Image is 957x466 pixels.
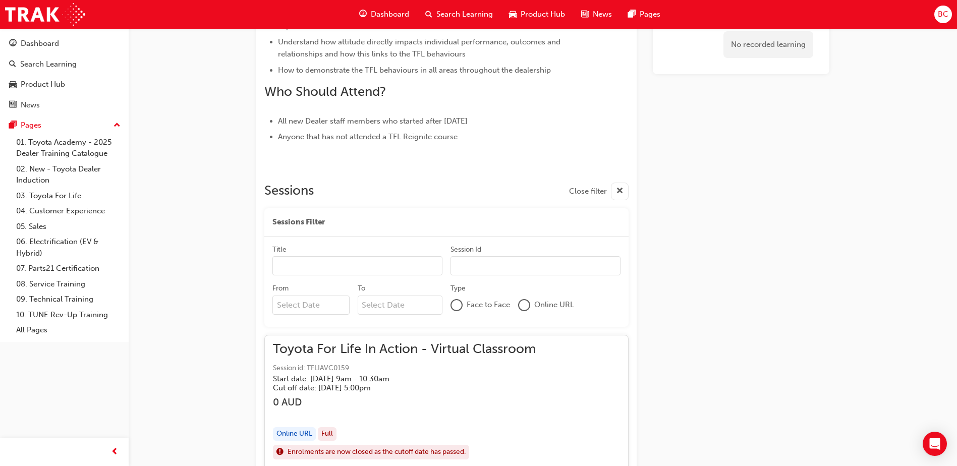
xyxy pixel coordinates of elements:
[467,299,510,311] span: Face to Face
[628,8,636,21] span: pages-icon
[351,4,417,25] a: guage-iconDashboard
[620,4,668,25] a: pages-iconPages
[264,183,314,200] h2: Sessions
[723,31,813,58] div: No recorded learning
[278,10,590,31] span: How to gather and use customer information to create personalised, impactful customer experiences.
[12,161,125,188] a: 02. New - Toyota Dealer Induction
[4,75,125,94] a: Product Hub
[288,446,466,458] span: Enrolments are now closed as the cutoff date has passed.
[272,245,287,255] div: Title
[21,38,59,49] div: Dashboard
[111,446,119,458] span: prev-icon
[569,186,607,197] span: Close filter
[640,9,660,20] span: Pages
[451,283,466,294] div: Type
[278,37,562,59] span: Understand how attitude directly impacts individual performance, outcomes and relationships and h...
[12,261,125,276] a: 07. Parts21 Certification
[272,256,442,275] input: Title
[521,9,565,20] span: Product Hub
[4,55,125,74] a: Search Learning
[12,276,125,292] a: 08. Service Training
[264,84,386,99] span: Who Should Attend?
[20,59,77,70] div: Search Learning
[934,6,952,23] button: BC
[273,343,536,355] span: Toyota For Life In Action - Virtual Classroom
[581,8,589,21] span: news-icon
[616,185,624,198] span: cross-icon
[569,183,629,200] button: Close filter
[4,34,125,53] a: Dashboard
[4,116,125,135] button: Pages
[272,296,350,315] input: From
[12,292,125,307] a: 09. Technical Training
[5,3,85,26] img: Trak
[358,283,365,294] div: To
[273,396,536,408] h3: 0 AUD
[12,322,125,338] a: All Pages
[12,234,125,261] a: 06. Electrification (EV & Hybrid)
[21,120,41,131] div: Pages
[359,8,367,21] span: guage-icon
[278,132,458,141] span: Anyone that has not attended a TFL Reignite course
[12,135,125,161] a: 01. Toyota Academy - 2025 Dealer Training Catalogue
[938,9,948,20] span: BC
[9,39,17,48] span: guage-icon
[509,8,517,21] span: car-icon
[273,374,520,383] h5: Start date: [DATE] 9am - 10:30am
[114,119,121,132] span: up-icon
[276,446,284,459] span: exclaim-icon
[272,216,325,228] span: Sessions Filter
[21,99,40,111] div: News
[358,296,443,315] input: To
[9,121,17,130] span: pages-icon
[273,427,316,441] div: Online URL
[12,188,125,204] a: 03. Toyota For Life
[4,96,125,114] a: News
[417,4,501,25] a: search-iconSearch Learning
[9,101,17,110] span: news-icon
[318,427,336,441] div: Full
[425,8,432,21] span: search-icon
[12,203,125,219] a: 04. Customer Experience
[12,219,125,235] a: 05. Sales
[436,9,493,20] span: Search Learning
[272,283,289,294] div: From
[451,256,621,275] input: Session Id
[923,432,947,456] div: Open Intercom Messenger
[371,9,409,20] span: Dashboard
[21,79,65,90] div: Product Hub
[278,116,468,126] span: All new Dealer staff members who started after [DATE]
[12,307,125,323] a: 10. TUNE Rev-Up Training
[273,363,536,374] span: Session id: TFLIAVC0159
[501,4,573,25] a: car-iconProduct Hub
[9,60,16,69] span: search-icon
[273,383,520,392] h5: Cut off date: [DATE] 5:00pm
[534,299,574,311] span: Online URL
[451,245,481,255] div: Session Id
[278,66,551,75] span: How to demonstrate the TFL behaviours in all areas throughout the dealership
[9,80,17,89] span: car-icon
[4,32,125,116] button: DashboardSearch LearningProduct HubNews
[593,9,612,20] span: News
[573,4,620,25] a: news-iconNews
